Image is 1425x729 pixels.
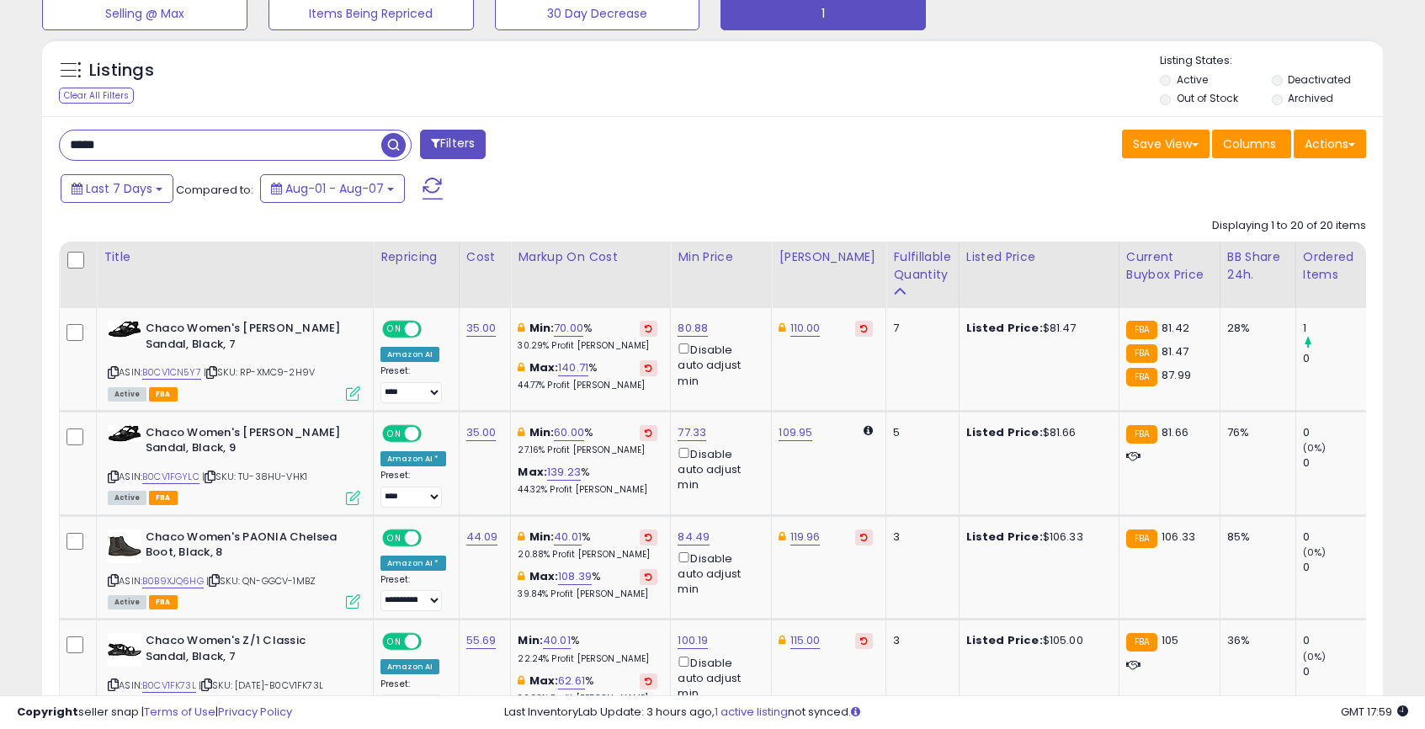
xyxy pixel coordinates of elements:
[966,321,1106,336] div: $81.47
[678,340,758,389] div: Disable auto adjust min
[1303,545,1327,559] small: (0%)
[380,347,439,362] div: Amazon AI
[419,426,446,440] span: OFF
[518,632,543,648] b: Min:
[1160,53,1383,69] p: Listing States:
[518,425,657,456] div: %
[466,632,497,649] a: 55.69
[518,248,663,266] div: Markup on Cost
[59,88,134,104] div: Clear All Filters
[108,425,141,442] img: 31LBJDhaiDL._SL40_.jpg
[1303,560,1371,575] div: 0
[518,465,657,496] div: %
[466,424,497,441] a: 35.00
[678,549,758,598] div: Disable auto adjust min
[790,632,821,649] a: 115.00
[380,556,446,571] div: Amazon AI *
[558,673,585,689] a: 62.61
[558,568,592,585] a: 108.39
[380,365,446,403] div: Preset:
[384,635,405,649] span: ON
[547,464,581,481] a: 139.23
[206,574,316,588] span: | SKU: QN-GGCV-1MBZ
[1126,529,1157,548] small: FBA
[1288,91,1333,105] label: Archived
[420,130,486,159] button: Filters
[260,174,405,203] button: Aug-01 - Aug-07
[554,529,582,545] a: 40.01
[1227,529,1283,545] div: 85%
[893,425,945,440] div: 5
[966,633,1106,648] div: $105.00
[1303,633,1371,648] div: 0
[529,320,555,336] b: Min:
[380,451,446,466] div: Amazon AI *
[529,673,559,689] b: Max:
[199,678,323,692] span: | SKU: [DATE]-B0CV1FK73L
[518,549,657,561] p: 20.88% Profit [PERSON_NAME]
[678,424,706,441] a: 77.33
[529,529,555,545] b: Min:
[380,659,439,674] div: Amazon AI
[108,387,146,402] span: All listings currently available for purchase on Amazon
[678,320,708,337] a: 80.88
[1126,344,1157,363] small: FBA
[146,529,350,565] b: Chaco Women's PAONIA Chelsea Boot, Black, 8
[518,444,657,456] p: 27.16% Profit [PERSON_NAME]
[554,424,584,441] a: 60.00
[511,242,671,308] th: The percentage added to the cost of goods (COGS) that forms the calculator for Min & Max prices.
[108,321,141,338] img: 31LBJDhaiDL._SL40_.jpg
[518,340,657,352] p: 30.29% Profit [PERSON_NAME]
[176,182,253,198] span: Compared to:
[149,595,178,609] span: FBA
[466,529,498,545] a: 44.09
[146,633,350,668] b: Chaco Women's Z/1 Classic Sandal, Black, 7
[380,470,446,508] div: Preset:
[518,484,657,496] p: 44.32% Profit [PERSON_NAME]
[518,588,657,600] p: 39.84% Profit [PERSON_NAME]
[86,180,152,197] span: Last 7 Days
[966,632,1043,648] b: Listed Price:
[419,322,446,337] span: OFF
[966,248,1112,266] div: Listed Price
[149,491,178,505] span: FBA
[1212,130,1291,158] button: Columns
[1126,368,1157,386] small: FBA
[518,464,547,480] b: Max:
[678,653,758,702] div: Disable auto adjust min
[108,321,360,399] div: ASIN:
[518,321,657,352] div: %
[108,425,360,503] div: ASIN:
[554,320,583,337] a: 70.00
[108,529,141,563] img: 312dfkRyc8L._SL40_.jpg
[384,426,405,440] span: ON
[1303,351,1371,366] div: 0
[966,425,1106,440] div: $81.66
[678,632,708,649] a: 100.19
[966,529,1106,545] div: $106.33
[1227,321,1283,336] div: 28%
[1177,91,1238,105] label: Out of Stock
[61,174,173,203] button: Last 7 Days
[1303,664,1371,679] div: 0
[1212,218,1366,234] div: Displaying 1 to 20 of 20 items
[1162,320,1189,336] span: 81.42
[1303,455,1371,471] div: 0
[893,248,951,284] div: Fulfillable Quantity
[1162,632,1178,648] span: 105
[678,248,764,266] div: Min Price
[1303,529,1371,545] div: 0
[558,359,588,376] a: 140.71
[1288,72,1351,87] label: Deactivated
[1227,248,1289,284] div: BB Share 24h.
[1177,72,1208,87] label: Active
[108,529,360,608] div: ASIN:
[384,322,405,337] span: ON
[419,635,446,649] span: OFF
[966,529,1043,545] b: Listed Price:
[1341,704,1408,720] span: 2025-08-15 17:59 GMT
[1162,367,1191,383] span: 87.99
[108,633,141,667] img: 31NpaYhhVSL._SL40_.jpg
[1126,248,1213,284] div: Current Buybox Price
[108,633,360,711] div: ASIN:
